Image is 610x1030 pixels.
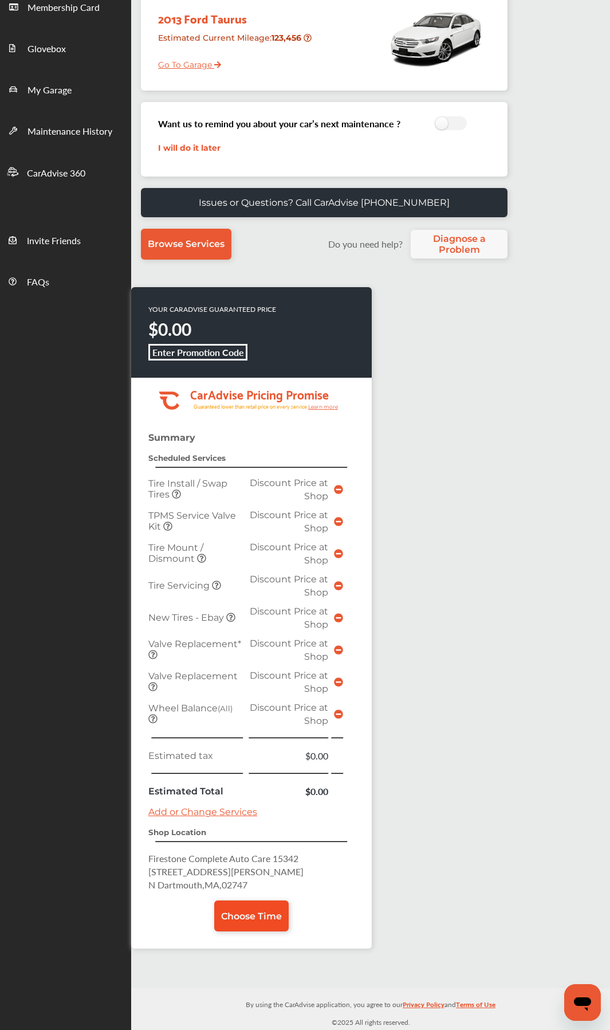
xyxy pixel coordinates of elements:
[250,478,328,502] span: Discount Price at Shop
[1,28,131,69] a: Glovebox
[27,234,81,249] span: Invite Friends
[148,511,236,532] span: TPMS Service Valve Kit
[27,84,72,99] span: My Garage
[131,998,610,1011] p: By using the CarAdvise application, you agree to our and
[158,118,400,131] h3: Want us to remind you about your car’s next maintenance ?
[148,852,298,865] span: Firestone Complete Auto Care 15342
[158,143,221,154] a: I will do it later
[27,276,49,291] span: FAQs
[322,238,408,251] label: Do you need help?
[148,479,227,500] span: Tire Install / Swap Tires
[250,542,328,566] span: Discount Price at Shop
[145,747,246,766] td: Estimated tax
[148,639,241,650] span: Valve Replacement*
[416,234,502,256] span: Diagnose a Problem
[149,29,317,58] div: Estimated Current Mileage :
[152,346,244,359] b: Enter Promotion Code
[148,305,276,315] p: YOUR CARADVISE GUARANTEED PRICE
[564,984,601,1021] iframe: Button to launch messaging window
[456,998,495,1016] a: Terms of Use
[246,782,331,801] td: $0.00
[218,704,233,714] small: (All)
[148,239,225,250] span: Browse Services
[250,703,328,727] span: Discount Price at Shop
[148,581,212,592] span: Tire Servicing
[1,110,131,151] a: Maintenance History
[141,189,507,218] a: Issues or Questions? Call CarAdvise [PHONE_NUMBER]
[271,33,304,44] strong: 123,456
[148,828,206,837] strong: Shop Location
[148,613,226,624] span: New Tires - Ebay
[148,318,191,342] strong: $0.00
[403,998,444,1016] a: Privacy Policy
[149,1,317,29] div: 2013 Ford Taurus
[27,42,66,57] span: Glovebox
[199,198,450,209] p: Issues or Questions? Call CarAdvise [PHONE_NUMBER]
[214,901,289,932] a: Choose Time
[148,807,257,818] a: Add or Change Services
[148,879,247,892] span: N Dartmouth , MA , 02747
[27,1,100,16] span: Membership Card
[308,404,339,410] tspan: Learn more
[246,747,331,766] td: $0.00
[250,574,328,598] span: Discount Price at Shop
[148,543,203,565] span: Tire Mount / Dismount
[149,52,221,73] a: Go To Garage
[250,606,328,630] span: Discount Price at Shop
[190,384,329,405] tspan: CarAdvise Pricing Promise
[1,69,131,110] a: My Garage
[221,911,282,922] span: Choose Time
[148,454,226,463] strong: Scheduled Services
[27,167,85,182] span: CarAdvise 360
[148,433,195,444] strong: Summary
[250,639,328,663] span: Discount Price at Shop
[148,865,304,879] span: [STREET_ADDRESS][PERSON_NAME]
[27,125,112,140] span: Maintenance History
[194,404,308,411] tspan: Guaranteed lower than retail price on every service.
[141,229,231,260] a: Browse Services
[387,1,485,75] img: mobile_8641_st0640_046.jpg
[250,671,328,695] span: Discount Price at Shop
[131,989,610,1030] div: © 2025 All rights reserved.
[145,782,246,801] td: Estimated Total
[411,230,507,259] a: Diagnose a Problem
[148,703,233,714] span: Wheel Balance
[250,510,328,534] span: Discount Price at Shop
[148,671,238,682] span: Valve Replacement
